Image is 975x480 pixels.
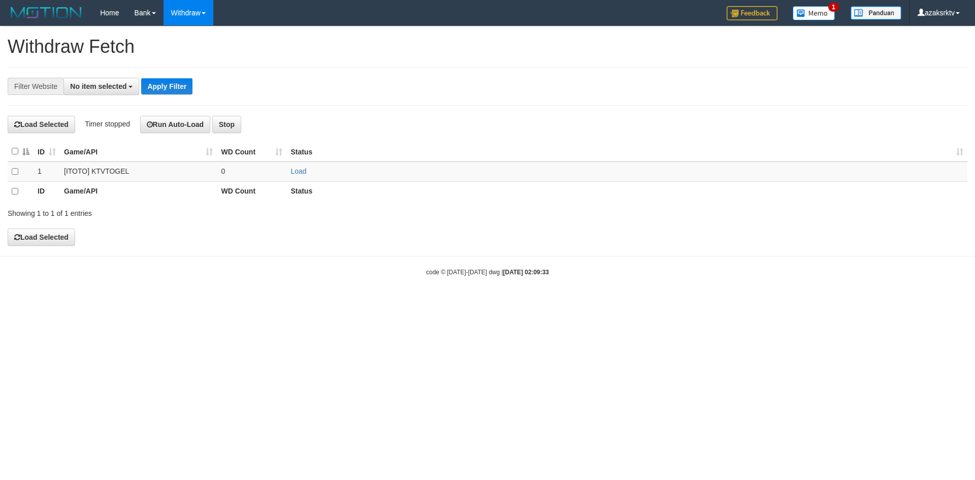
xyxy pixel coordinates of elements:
[60,162,217,182] td: [ITOTO] KTVTOGEL
[290,167,306,175] a: Load
[426,269,549,276] small: code © [DATE]-[DATE] dwg |
[727,6,777,20] img: Feedback.jpg
[60,181,217,201] th: Game/API
[8,78,63,95] div: Filter Website
[828,3,839,12] span: 1
[63,78,139,95] button: No item selected
[503,269,549,276] strong: [DATE] 02:09:33
[34,142,60,162] th: ID: activate to sort column ascending
[793,6,835,20] img: Button%20Memo.svg
[212,116,241,133] button: Stop
[8,37,967,57] h1: Withdraw Fetch
[70,82,126,90] span: No item selected
[85,120,130,128] span: Timer stopped
[221,167,225,175] span: 0
[34,181,60,201] th: ID
[34,162,60,182] td: 1
[217,142,286,162] th: WD Count: activate to sort column ascending
[141,78,192,94] button: Apply Filter
[286,181,967,201] th: Status
[8,204,399,218] div: Showing 1 to 1 of 1 entries
[140,116,211,133] button: Run Auto-Load
[851,6,901,20] img: panduan.png
[60,142,217,162] th: Game/API: activate to sort column ascending
[286,142,967,162] th: Status: activate to sort column ascending
[217,181,286,201] th: WD Count
[8,229,75,246] button: Load Selected
[8,116,75,133] button: Load Selected
[8,5,85,20] img: MOTION_logo.png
